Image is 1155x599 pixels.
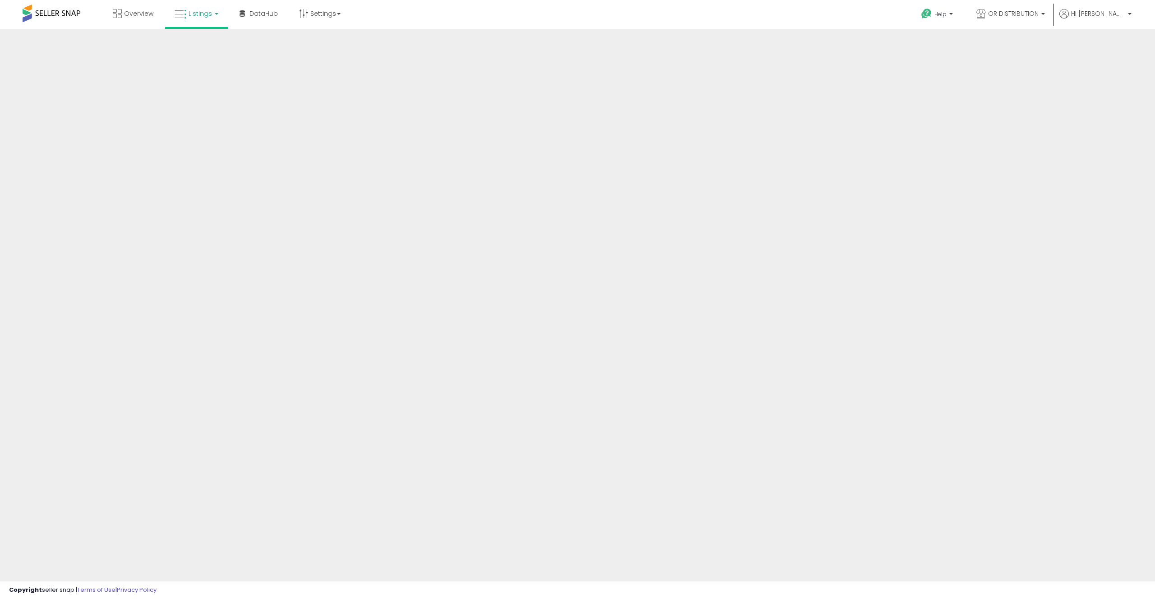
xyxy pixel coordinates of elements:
[921,8,932,19] i: Get Help
[249,9,278,18] span: DataHub
[914,1,962,29] a: Help
[988,9,1039,18] span: OR DISTRIBUTION
[189,9,212,18] span: Listings
[934,10,947,18] span: Help
[124,9,153,18] span: Overview
[1071,9,1125,18] span: Hi [PERSON_NAME]
[1059,9,1132,29] a: Hi [PERSON_NAME]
